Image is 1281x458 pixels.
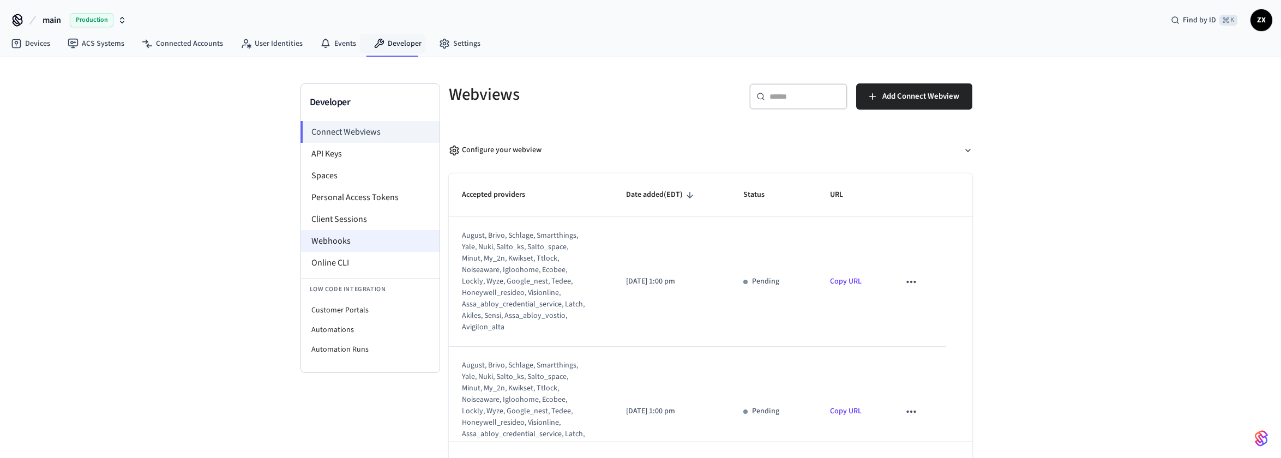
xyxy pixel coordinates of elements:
[830,276,862,287] a: Copy URL
[365,34,430,53] a: Developer
[301,320,440,340] li: Automations
[301,340,440,359] li: Automation Runs
[59,34,133,53] a: ACS Systems
[232,34,311,53] a: User Identities
[882,89,959,104] span: Add Connect Webview
[301,278,440,300] li: Low Code Integration
[430,34,489,53] a: Settings
[311,34,365,53] a: Events
[856,83,972,110] button: Add Connect Webview
[1183,15,1216,26] span: Find by ID
[743,186,779,203] span: Status
[1250,9,1272,31] button: ZX
[830,406,862,417] a: Copy URL
[301,165,440,186] li: Spaces
[1219,15,1237,26] span: ⌘ K
[301,230,440,252] li: Webhooks
[1252,10,1271,30] span: ZX
[300,121,440,143] li: Connect Webviews
[133,34,232,53] a: Connected Accounts
[301,143,440,165] li: API Keys
[301,186,440,208] li: Personal Access Tokens
[301,300,440,320] li: Customer Portals
[449,144,542,156] div: Configure your webview
[301,208,440,230] li: Client Sessions
[462,186,539,203] span: Accepted providers
[70,13,113,27] span: Production
[43,14,61,27] span: main
[626,276,717,287] p: [DATE] 1:00 pm
[626,186,697,203] span: Date added(EDT)
[1255,430,1268,447] img: SeamLogoGradient.69752ec5.svg
[752,276,779,287] p: Pending
[449,136,972,165] button: Configure your webview
[462,230,587,333] div: august, brivo, schlage, smartthings, yale, nuki, salto_ks, salto_space, minut, my_2n, kwikset, tt...
[310,95,431,110] h3: Developer
[752,406,779,417] p: Pending
[830,186,857,203] span: URL
[2,34,59,53] a: Devices
[301,252,440,274] li: Online CLI
[626,406,717,417] p: [DATE] 1:00 pm
[449,83,704,106] h5: Webviews
[1162,10,1246,30] div: Find by ID⌘ K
